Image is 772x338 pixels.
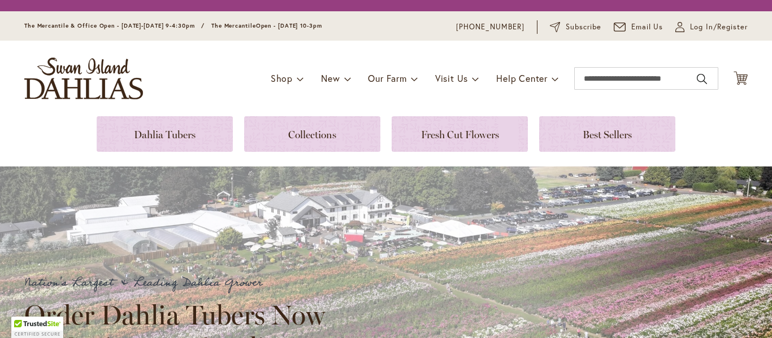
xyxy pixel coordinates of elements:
[614,21,663,33] a: Email Us
[24,58,143,99] a: store logo
[697,70,707,88] button: Search
[435,72,468,84] span: Visit Us
[496,72,548,84] span: Help Center
[550,21,601,33] a: Subscribe
[321,72,340,84] span: New
[24,22,256,29] span: The Mercantile & Office Open - [DATE]-[DATE] 9-4:30pm / The Mercantile
[690,21,748,33] span: Log In/Register
[566,21,601,33] span: Subscribe
[271,72,293,84] span: Shop
[11,317,63,338] div: TrustedSite Certified
[256,22,322,29] span: Open - [DATE] 10-3pm
[24,274,335,292] p: Nation's Largest & Leading Dahlia Grower
[456,21,524,33] a: [PHONE_NUMBER]
[368,72,406,84] span: Our Farm
[675,21,748,33] a: Log In/Register
[631,21,663,33] span: Email Us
